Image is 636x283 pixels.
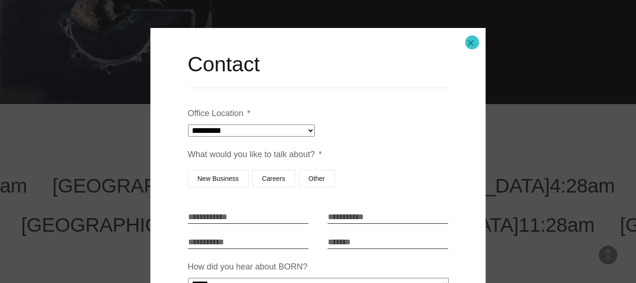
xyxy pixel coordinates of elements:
[188,262,307,272] label: How did you hear about BORN?
[188,149,322,160] label: What would you like to talk about?
[252,170,295,187] label: Careers
[299,170,335,187] label: Other
[188,108,250,119] label: Office Location
[188,50,448,78] h2: Contact
[188,170,249,187] label: New Business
